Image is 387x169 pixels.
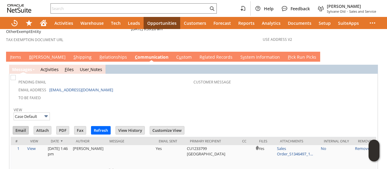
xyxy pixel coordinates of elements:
[7,4,31,13] svg: logo
[242,139,250,143] div: Cc
[107,17,124,29] a: Tech
[7,17,22,29] a: Recent Records
[198,54,234,61] a: Related Records
[210,17,235,29] a: Forecast
[347,9,348,14] span: -
[291,6,310,11] span: Feedback
[184,20,206,26] span: Customers
[18,87,46,93] a: Email Address
[111,20,121,26] span: Tech
[30,139,42,143] div: View
[51,5,208,12] input: Search
[365,17,380,29] div: More menus
[264,6,274,11] span: Help
[27,146,36,151] a: View
[286,54,318,61] a: Pick Run Picks
[277,146,313,157] a: Sales Order_S1346497_1...
[208,5,216,12] svg: Search
[11,19,18,27] svg: Recent Records
[327,9,346,14] span: Sylvane Old
[10,54,11,60] span: I
[65,67,74,72] a: Files
[22,17,36,29] div: Shortcuts
[262,20,281,26] span: Analytics
[280,139,315,143] div: Attachments
[180,17,210,29] a: Customers
[358,139,372,143] div: Remove
[133,54,170,61] a: Communication
[263,37,292,42] a: Use Address V2
[259,139,271,143] div: Files
[6,29,41,34] span: OtherExemptEntity
[65,67,67,72] span: F
[150,126,184,134] input: Customize View
[369,140,379,161] iframe: Click here to launch Oracle Guided Learning Help Panel
[327,3,376,9] span: [PERSON_NAME]
[238,20,255,26] span: Reports
[36,17,51,29] a: Home
[243,54,245,60] span: y
[124,17,144,29] a: Leads
[288,20,311,26] span: Documents
[8,54,23,61] a: Items
[334,17,363,29] a: SuiteApps
[131,26,163,32] span: [DATE] 9:39:20 am
[319,20,331,26] span: Setup
[355,146,370,151] a: Remove
[338,20,359,26] span: SuiteApps
[144,17,180,29] a: Opportunities
[324,139,349,143] div: Internal Only
[72,54,93,61] a: Shipping
[29,54,32,60] span: B
[98,54,128,61] a: Relationships
[109,139,150,143] div: Message
[13,126,28,134] input: Email
[321,146,326,151] a: No
[193,80,231,85] a: Customer Message
[77,17,107,29] a: Warehouse
[91,126,110,134] input: Refresh
[51,17,77,29] a: Activities
[73,54,76,60] span: S
[14,107,22,112] a: View
[43,113,50,120] img: More Options
[116,126,145,134] input: View History
[14,112,50,120] input: Case Default
[18,95,41,100] a: To Be Faxed
[6,37,63,42] a: Tax Exemption Document URL
[213,20,231,26] span: Forecast
[15,139,21,143] div: #
[349,9,376,14] span: Sales and Service
[239,54,281,61] a: System Information
[74,126,86,134] input: Fax
[17,146,19,151] a: 1
[12,67,32,72] a: Messages
[51,139,67,143] div: Date
[135,54,138,60] span: C
[11,75,16,80] img: Unchecked
[41,67,59,72] a: Activities
[202,54,205,60] span: e
[54,20,73,26] span: Activities
[28,54,67,61] a: B[PERSON_NAME]
[258,17,284,29] a: Analytics
[315,17,334,29] a: Setup
[80,67,102,72] a: UserNotes
[45,67,47,72] span: t
[18,80,46,85] a: Pending Email
[34,126,51,134] input: Attach
[76,139,100,143] div: Author
[370,53,377,60] a: Unrolled view on
[25,19,33,27] svg: Shortcuts
[284,17,315,29] a: Documents
[49,87,113,93] a: [EMAIL_ADDRESS][DOMAIN_NAME]
[288,54,290,60] span: P
[369,151,379,162] span: Oracle Guided Learning Widget. To move around, please hold and drag
[190,139,233,143] div: Primary Recipient
[40,19,47,27] svg: Home
[128,20,140,26] span: Leads
[25,67,28,72] span: g
[175,54,193,61] a: Custom
[235,17,258,29] a: Reports
[57,126,69,134] input: PDF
